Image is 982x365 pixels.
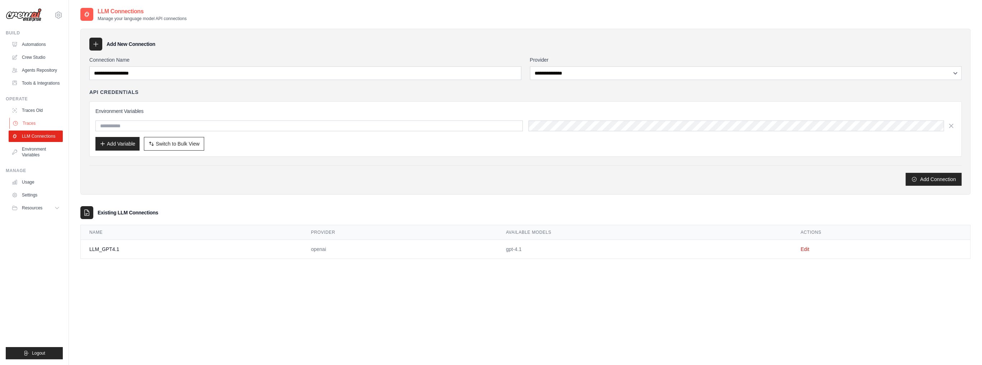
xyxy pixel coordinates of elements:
a: Automations [9,39,63,50]
h3: Environment Variables [95,108,955,115]
div: Build [6,30,63,36]
th: Provider [302,225,497,240]
h4: API Credentials [89,89,138,96]
div: Operate [6,96,63,102]
img: Logo [6,8,42,22]
th: Available Models [497,225,792,240]
a: Edit [800,246,809,252]
a: Environment Variables [9,143,63,161]
button: Add Connection [906,173,962,186]
a: Traces Old [9,105,63,116]
a: Usage [9,176,63,188]
button: Switch to Bulk View [144,137,204,151]
p: Manage your language model API connections [98,16,187,22]
button: Resources [9,202,63,214]
td: openai [302,240,497,259]
span: Switch to Bulk View [156,140,199,147]
h3: Existing LLM Connections [98,209,158,216]
a: Traces [9,118,64,129]
button: Add Variable [95,137,140,151]
th: Name [81,225,302,240]
h3: Add New Connection [107,41,155,48]
a: Agents Repository [9,65,63,76]
div: Manage [6,168,63,174]
a: Tools & Integrations [9,77,63,89]
label: Connection Name [89,56,521,63]
label: Provider [530,56,962,63]
h2: LLM Connections [98,7,187,16]
span: Logout [32,350,45,356]
span: Resources [22,205,42,211]
a: Settings [9,189,63,201]
td: LLM_GPT4.1 [81,240,302,259]
a: Crew Studio [9,52,63,63]
th: Actions [792,225,970,240]
button: Logout [6,347,63,359]
a: LLM Connections [9,131,63,142]
td: gpt-4.1 [497,240,792,259]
